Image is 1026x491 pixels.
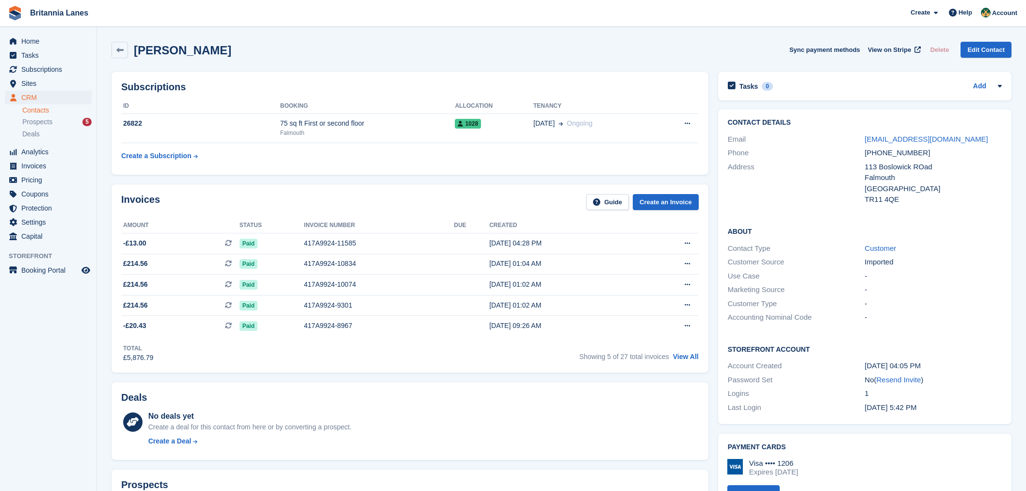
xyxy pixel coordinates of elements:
[123,238,146,248] span: -£13.00
[304,218,454,233] th: Invoice number
[728,284,865,295] div: Marketing Source
[21,229,80,243] span: Capital
[728,402,865,413] div: Last Login
[21,34,80,48] span: Home
[633,194,699,210] a: Create an Invoice
[240,301,257,311] span: Paid
[728,375,865,386] div: Password Set
[9,251,96,261] span: Storefront
[586,194,629,210] a: Guide
[728,271,865,282] div: Use Case
[21,173,80,187] span: Pricing
[728,360,865,372] div: Account Created
[865,403,916,411] time: 2025-09-16 16:42:38 UTC
[455,98,533,114] th: Allocation
[148,410,352,422] div: No deals yet
[749,468,798,476] div: Expires [DATE]
[123,321,146,331] span: -£20.43
[865,183,1002,195] div: [GEOGRAPHIC_DATA]
[21,91,80,104] span: CRM
[789,42,860,58] button: Sync payment methods
[123,300,148,311] span: £214.56
[865,388,1002,399] div: 1
[865,257,1002,268] div: Imported
[148,436,352,446] a: Create a Deal
[123,279,148,290] span: £214.56
[21,63,80,76] span: Subscriptions
[455,119,481,129] span: 1028
[959,8,972,17] span: Help
[992,8,1017,18] span: Account
[148,422,352,432] div: Create a deal for this contact from here or by converting a prospect.
[240,239,257,248] span: Paid
[22,106,92,115] a: Contacts
[280,98,455,114] th: Booking
[926,42,953,58] button: Delete
[304,300,454,311] div: 417A9924-9301
[865,147,1002,159] div: [PHONE_NUMBER]
[21,77,80,90] span: Sites
[961,42,1011,58] a: Edit Contact
[5,159,92,173] a: menu
[762,82,773,91] div: 0
[673,353,699,360] a: View All
[22,117,92,127] a: Prospects 5
[134,44,231,57] h2: [PERSON_NAME]
[121,218,240,233] th: Amount
[5,201,92,215] a: menu
[8,6,22,20] img: stora-icon-8386f47178a22dfd0bd8f6a31ec36ba5ce8667c1dd55bd0f319d3a0aa187defe.svg
[26,5,92,21] a: Britannia Lanes
[21,145,80,159] span: Analytics
[5,187,92,201] a: menu
[21,187,80,201] span: Coupons
[304,238,454,248] div: 417A9924-11585
[728,344,1002,354] h2: Storefront Account
[865,244,896,252] a: Customer
[21,159,80,173] span: Invoices
[21,49,80,62] span: Tasks
[728,162,865,205] div: Address
[728,226,1002,236] h2: About
[728,243,865,254] div: Contact Type
[865,271,1002,282] div: -
[728,312,865,323] div: Accounting Nominal Code
[579,353,669,360] span: Showing 5 of 27 total invoices
[121,194,160,210] h2: Invoices
[121,392,147,403] h2: Deals
[728,257,865,268] div: Customer Source
[489,300,640,311] div: [DATE] 01:02 AM
[567,119,593,127] span: Ongoing
[280,118,455,129] div: 75 sq ft First or second floor
[5,77,92,90] a: menu
[5,34,92,48] a: menu
[865,298,1002,310] div: -
[533,118,555,129] span: [DATE]
[22,117,52,127] span: Prospects
[121,82,699,93] h2: Subscriptions
[21,201,80,215] span: Protection
[121,151,192,161] div: Create a Subscription
[123,259,148,269] span: £214.56
[728,147,865,159] div: Phone
[489,321,640,331] div: [DATE] 09:26 AM
[22,130,40,139] span: Deals
[240,280,257,290] span: Paid
[973,81,986,92] a: Add
[877,376,921,384] a: Resend Invite
[728,443,1002,451] h2: Payment cards
[489,279,640,290] div: [DATE] 01:02 AM
[728,298,865,310] div: Customer Type
[148,436,192,446] div: Create a Deal
[280,129,455,137] div: Falmouth
[5,49,92,62] a: menu
[865,135,988,143] a: [EMAIL_ADDRESS][DOMAIN_NAME]
[533,98,657,114] th: Tenancy
[121,479,168,491] h2: Prospects
[304,321,454,331] div: 417A9924-8967
[489,238,640,248] div: [DATE] 04:28 PM
[240,218,304,233] th: Status
[123,344,153,353] div: Total
[454,218,489,233] th: Due
[5,91,92,104] a: menu
[22,129,92,139] a: Deals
